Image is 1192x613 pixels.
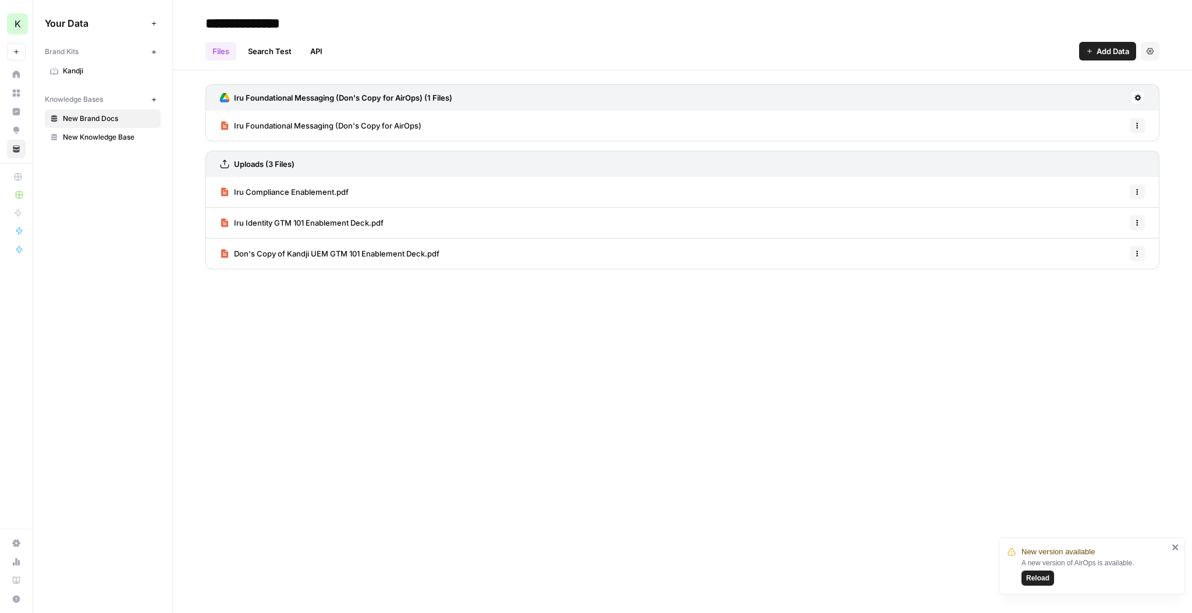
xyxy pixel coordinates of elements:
a: Search Test [241,42,299,60]
button: Help + Support [7,590,26,608]
h3: Uploads (3 Files) [234,158,295,170]
a: Usage [7,553,26,571]
a: Home [7,65,26,84]
span: Don's Copy of Kandji UEM GTM 101 Enablement Deck.pdf [234,248,439,259]
a: Uploads (3 Files) [220,151,295,177]
a: Opportunities [7,121,26,140]
a: Browse [7,84,26,102]
span: K [15,17,21,31]
button: Workspace: Kandji [7,9,26,38]
a: Iru Identity GTM 101 Enablement Deck.pdf [220,208,384,238]
span: Add Data [1097,45,1129,57]
span: New Knowledge Base [63,132,155,142]
span: New version available [1021,546,1095,558]
span: Iru Foundational Messaging (Don's Copy for AirOps) [234,120,421,131]
button: Add Data [1079,42,1136,60]
a: New Knowledge Base [45,128,161,147]
a: New Brand Docs [45,109,161,128]
span: Iru Compliance Enablement.pdf [234,186,349,198]
div: A new version of AirOps is available. [1021,558,1168,586]
span: Your Data [45,16,147,30]
span: Brand Kits [45,47,79,57]
a: Your Data [7,140,26,158]
a: Files [205,42,236,60]
span: Knowledge Bases [45,94,103,105]
a: Iru Foundational Messaging (Don's Copy for AirOps) (1 Files) [220,85,452,111]
span: New Brand Docs [63,113,155,124]
a: Kandji [45,62,161,80]
a: Iru Foundational Messaging (Don's Copy for AirOps) [220,111,421,141]
span: Kandji [63,66,155,76]
a: Don's Copy of Kandji UEM GTM 101 Enablement Deck.pdf [220,238,439,269]
a: Settings [7,534,26,553]
h3: Iru Foundational Messaging (Don's Copy for AirOps) (1 Files) [234,92,452,104]
button: close [1172,543,1180,552]
span: Reload [1026,573,1049,583]
a: Insights [7,102,26,121]
a: Learning Hub [7,571,26,590]
a: Iru Compliance Enablement.pdf [220,177,349,207]
a: API [303,42,329,60]
span: Iru Identity GTM 101 Enablement Deck.pdf [234,217,384,229]
button: Reload [1021,571,1054,586]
